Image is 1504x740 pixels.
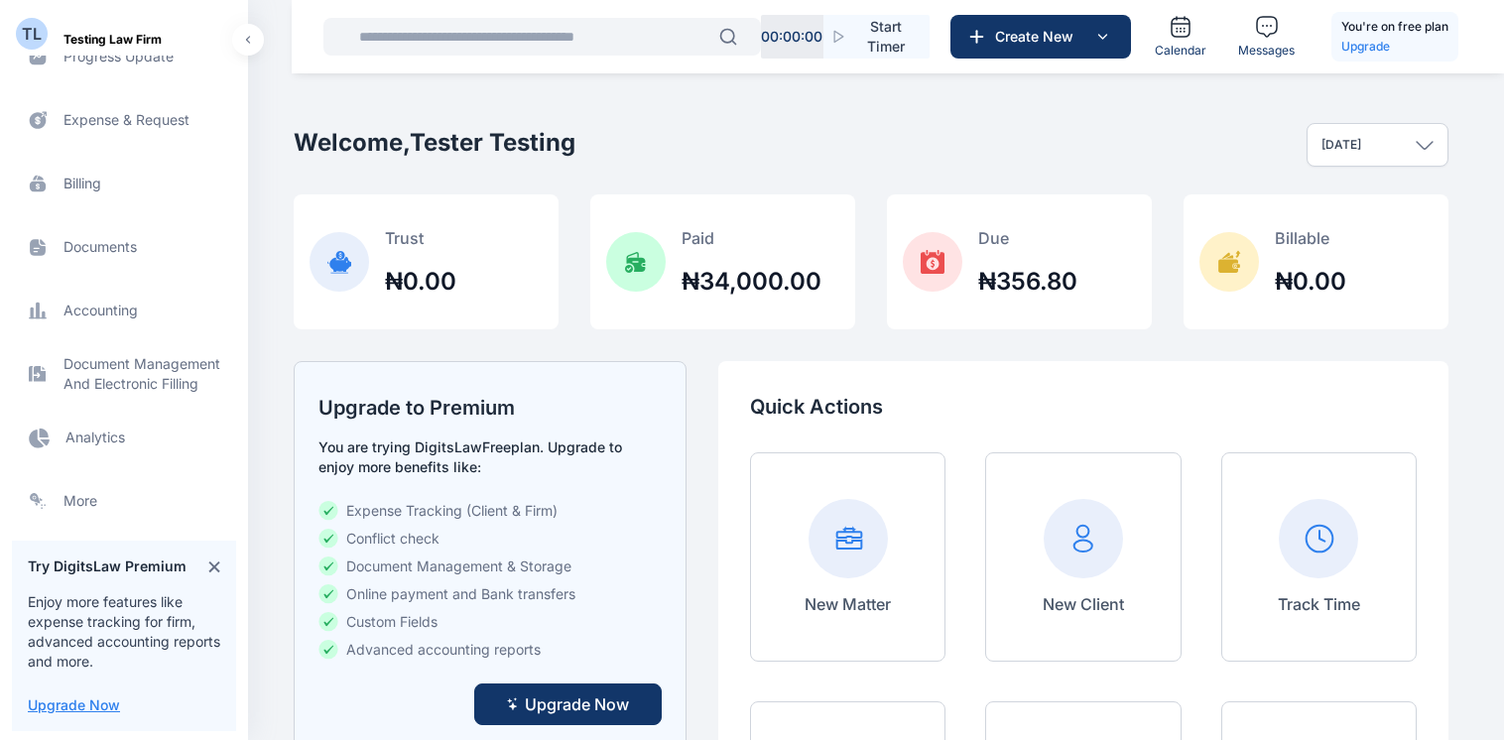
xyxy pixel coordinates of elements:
[385,266,456,298] h2: ₦0.00
[28,695,120,715] button: Upgrade Now
[682,266,821,298] h2: ₦34,000.00
[805,592,891,616] p: New Matter
[1278,592,1360,616] p: Track Time
[318,437,661,477] p: You are trying DigitsLaw Free plan. Upgrade to enjoy more benefits like:
[16,24,48,56] button: TL
[294,127,575,159] h2: Welcome, Tester Testing
[28,696,120,713] a: Upgrade Now
[22,22,42,46] div: TL
[474,683,662,725] button: Upgrade Now
[1341,17,1448,37] h5: You're on free plan
[63,30,162,50] span: Testing Law Firm
[346,529,439,549] span: Conflict check
[1238,43,1295,59] span: Messages
[346,584,575,604] span: Online payment and Bank transfers
[1155,43,1206,59] span: Calendar
[1275,226,1346,250] p: Billable
[1230,7,1303,66] a: Messages
[12,477,236,525] a: more
[858,17,914,57] span: Start Timer
[12,414,236,461] a: Analytics
[12,96,236,144] a: expense & request
[1321,137,1361,153] p: [DATE]
[346,501,558,521] span: Expense Tracking (Client & Firm)
[28,556,187,576] h4: Try DigitsLaw Premium
[318,394,661,422] h2: Upgrade to Premium
[346,612,438,632] span: Custom Fields
[525,692,629,716] span: Upgrade Now
[12,160,236,207] a: billing
[823,15,930,59] button: Start Timer
[761,27,822,47] p: 00 : 00 : 00
[950,15,1131,59] button: Create New
[12,33,236,80] a: progress update
[1147,7,1214,66] a: Calendar
[978,226,1077,250] p: Due
[682,226,821,250] p: Paid
[750,393,1417,421] p: Quick Actions
[987,27,1090,47] span: Create New
[1341,37,1448,57] a: Upgrade
[12,350,236,398] a: Document Management And Electronic Filling
[28,592,220,672] p: Enjoy more features like expense tracking for firm, advanced accounting reports and more.
[346,640,541,660] span: Advanced accounting reports
[1275,266,1346,298] h2: ₦0.00
[978,266,1077,298] h2: ₦356.80
[1043,592,1124,616] p: New Client
[12,287,236,334] a: accounting
[385,226,456,250] p: Trust
[12,223,236,271] a: documents
[346,556,571,576] span: Document Management & Storage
